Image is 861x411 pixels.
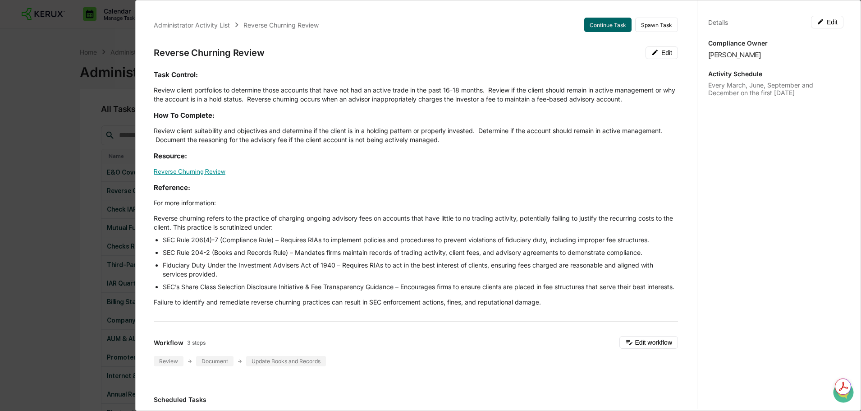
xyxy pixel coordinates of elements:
span: 3 steps [187,339,206,346]
div: We're available if you need us! [31,78,114,85]
p: Activity Schedule [708,70,843,78]
strong: Resource: [154,152,187,160]
strong: How To Complete: [154,111,215,120]
span: Preclearance [18,114,58,123]
span: Pylon [90,153,109,160]
a: 🗄️Attestations [62,110,115,126]
a: 🔎Data Lookup [5,127,60,143]
p: Review client suitability and objectives and determine if the client is in a holding pattern or p... [154,126,678,144]
p: How can we help? [9,19,164,33]
strong: Task Control: [154,70,198,79]
div: Start new chat [31,69,148,78]
div: 🔎 [9,132,16,139]
div: Reverse Churning Review [154,47,264,58]
li: SEC Rule 206(4)-7 (Compliance Rule) – Requires RIAs to implement policies and procedures to preve... [163,236,678,245]
li: Fiduciary Duty Under the Investment Advisers Act of 1940 – Requires RIAs to act in the best inter... [163,261,678,279]
p: Review client portfolios to determine those accounts that have not had an active trade in the pas... [154,86,678,104]
div: 🖐️ [9,115,16,122]
p: Failure to identify and remediate reverse churning practices can result in SEC enforcement action... [154,298,678,307]
span: Attestations [74,114,112,123]
p: Compliance Owner [708,39,843,47]
h3: Scheduled Tasks [154,396,678,403]
li: SEC Rule 204-2 (Books and Records Rule) – Mandates firms maintain records of trading activity, cl... [163,248,678,257]
div: Document [196,356,234,366]
a: Reverse Churning Review [154,168,225,175]
div: Update Books and Records [246,356,326,366]
button: Spawn Task [635,18,678,32]
li: SEC’s Share Class Selection Disclosure Initiative & Fee Transparency Guidance – Encourages firms ... [163,282,678,291]
div: Reverse Churning Review [243,21,319,29]
button: Start new chat [153,72,164,83]
iframe: Open customer support [832,381,856,406]
div: [PERSON_NAME] [708,51,843,59]
button: Edit [646,46,678,59]
strong: Reference: [154,183,190,192]
span: Workflow [154,339,183,346]
p: For more information: [154,199,678,208]
button: Continue Task [584,18,632,32]
button: Edit [811,16,843,28]
a: 🖐️Preclearance [5,110,62,126]
img: 1746055101610-c473b297-6a78-478c-a979-82029cc54cd1 [9,69,25,85]
div: Review [154,356,183,366]
div: Details [708,18,728,26]
span: Data Lookup [18,131,57,140]
a: Powered byPylon [64,152,109,160]
div: Administrator Activity List [154,21,230,29]
div: Every March, June, September and December on the first [DATE] [708,81,843,97]
button: Edit workflow [619,336,678,349]
p: Reverse churning refers to the practice of charging ongoing advisory fees on accounts that have l... [154,214,678,232]
div: 🗄️ [65,115,73,122]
